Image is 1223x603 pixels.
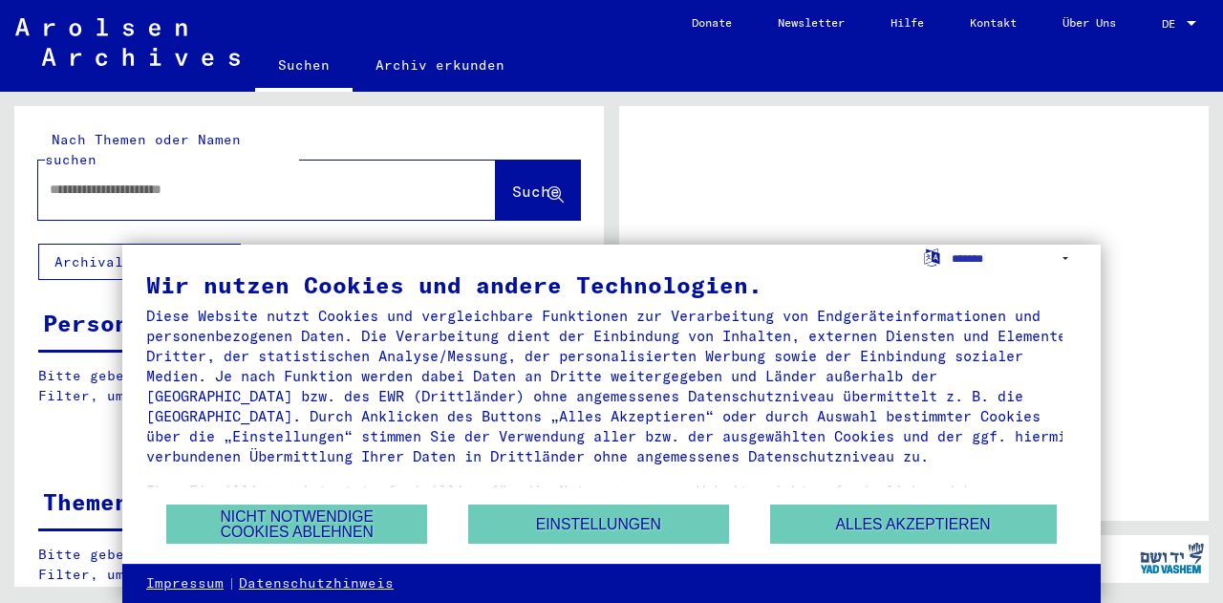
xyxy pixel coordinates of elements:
img: Arolsen_neg.svg [15,18,240,66]
div: Diese Website nutzt Cookies und vergleichbare Funktionen zur Verarbeitung von Endgeräteinformatio... [146,306,1077,466]
a: Suchen [255,42,353,92]
a: Datenschutzhinweis [239,574,394,593]
img: yv_logo.png [1136,534,1208,582]
button: Suche [496,161,580,220]
button: Archival tree units [38,244,241,280]
label: Sprache auswählen [922,248,942,266]
select: Sprache auswählen [952,245,1077,272]
button: Alles akzeptieren [770,505,1057,544]
mat-label: Nach Themen oder Namen suchen [45,131,241,168]
div: Personen [43,306,158,340]
span: Suche [512,182,560,201]
a: Impressum [146,574,224,593]
div: Themen [43,485,129,519]
div: Wir nutzen Cookies und andere Technologien. [146,273,1077,296]
button: Einstellungen [468,505,729,544]
button: Nicht notwendige Cookies ablehnen [166,505,427,544]
span: DE [1162,17,1183,31]
p: Bitte geben Sie einen Suchbegriff ein oder nutzen Sie die Filter, um Suchertreffer zu erhalten. [38,366,579,406]
a: Archiv erkunden [353,42,527,88]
